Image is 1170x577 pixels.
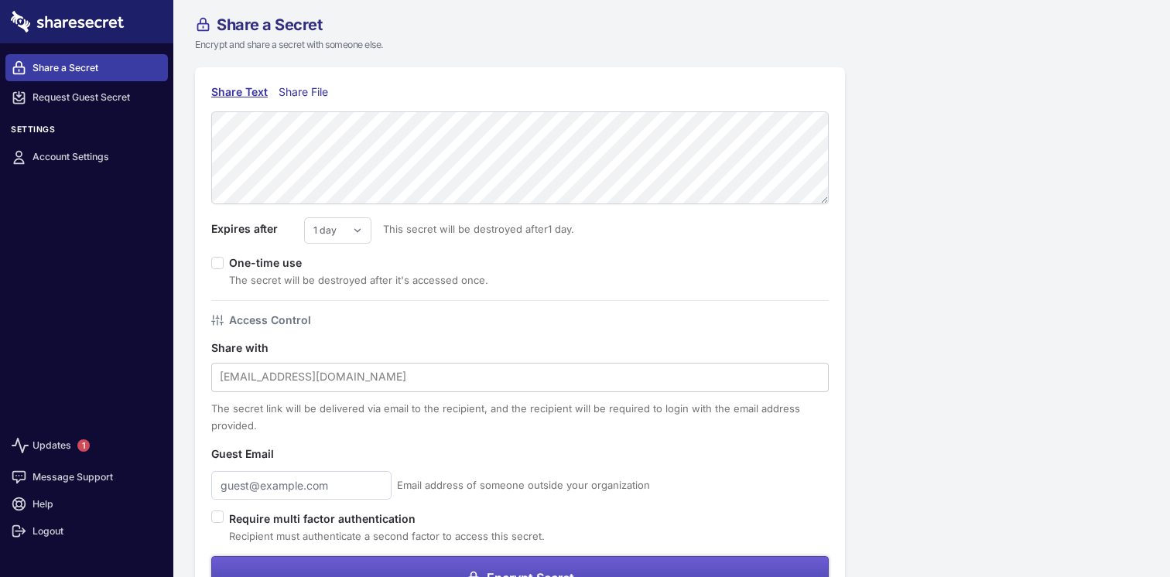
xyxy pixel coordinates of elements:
a: Request Guest Secret [5,84,168,111]
input: guest@example.com [211,471,392,500]
a: Logout [5,517,168,545]
span: 1 [77,439,90,452]
span: This secret will be destroyed after 1 day . [371,220,574,237]
label: Guest Email [211,446,304,463]
label: Share with [211,340,304,357]
p: Encrypt and share a secret with someone else. [195,38,932,52]
h3: Settings [5,125,168,141]
div: Share Text [211,84,268,101]
a: Help [5,490,168,517]
a: Updates1 [5,428,168,463]
span: Share a Secret [217,17,322,32]
label: One-time use [229,256,313,269]
label: Require multi factor authentication [229,510,545,527]
a: Message Support [5,463,168,490]
span: The secret link will be delivered via email to the recipient, and the recipient will be required ... [211,402,800,432]
div: Share File [279,84,335,101]
a: Share a Secret [5,54,168,81]
label: Expires after [211,220,304,237]
div: The secret will be destroyed after it's accessed once. [229,271,488,288]
span: Email address of someone outside your organization [397,476,650,493]
h4: Access Control [229,312,311,329]
a: Account Settings [5,144,168,171]
span: Recipient must authenticate a second factor to access this secret. [229,530,545,542]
